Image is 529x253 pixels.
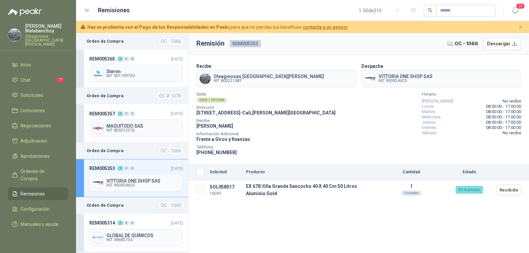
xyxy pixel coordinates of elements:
img: Company Logo [93,177,103,188]
span: Steren [106,69,180,74]
span: No recibe [503,130,521,136]
span: Licitaciones [20,107,45,114]
span: Inicio [20,61,31,68]
b: Orden de Compra [87,93,124,99]
div: 0 [124,166,129,171]
span: Órdenes de Compra [20,168,62,182]
img: Company Logo [93,68,103,79]
div: 0 [130,166,135,171]
a: REM005365100[DATE] Company LogoSterenNIT 901109730 [76,50,188,88]
th: Cantidad [378,164,444,181]
p: 18080 [210,190,241,197]
img: Logo peakr [8,8,42,16]
span: 08:00:00 - 17:00:00 [486,109,521,114]
span: Sábado [422,130,437,136]
div: En tránsito [456,186,483,194]
span: Adjudicación [20,137,47,145]
span: Información Adicional [196,132,336,136]
b: Hay un problema con el Pago de tus Responsabilidades en Peakr, [87,24,230,30]
span: Frente a Giros y finanzas [196,137,250,142]
a: Orden de CompraOC # 1070 [76,88,188,104]
span: Oleaginosas [GEOGRAPHIC_DATA][PERSON_NAME] [214,74,324,79]
a: REM005353100[DATE] Company LogoVITTORIA ONE SHOP SASNIT 900924625 [76,159,188,197]
a: Orden de CompraOC - 1045 [76,197,188,214]
td: SOL058017 [207,181,243,199]
p: 1 [381,184,442,189]
div: OC - 1045 [158,201,184,209]
span: Viernes [422,125,436,130]
span: 08:00:00 - 17:00:00 [486,120,521,125]
h3: Remisión [196,38,224,49]
span: [DATE] [171,166,183,171]
a: Órdenes de Compra [8,165,68,185]
div: SEDE 1 OFICINA [196,98,227,103]
td: En tránsito [444,181,494,199]
img: Company Logo [8,29,21,41]
span: 08:00:00 - 17:00:00 [486,104,521,109]
span: 7 [57,77,64,83]
span: Manuales y ayuda [20,221,58,228]
span: Solicitudes [20,92,43,99]
span: NIT 900924625 [106,183,180,187]
div: OC - 1066 [158,37,184,45]
span: 20 [516,3,525,9]
a: REM005357100[DATE] Company LogoMAQUITODO SASNIT 805012376 [76,104,188,142]
a: Remisiones [8,188,68,200]
span: Remisiones [20,190,45,197]
img: Company Logo [93,232,103,243]
a: Aprobaciones [8,150,68,162]
p: [PERSON_NAME] Matabanchoy [25,24,68,33]
span: REM005314 [89,219,115,227]
div: OC # 1070 [156,92,184,100]
div: 1 [118,166,123,171]
div: 1 [118,57,123,61]
span: [PHONE_NUMBER] [196,150,237,155]
span: VITTORIA ONE SHOP SAS [106,179,180,183]
span: Recibe [196,119,336,122]
button: Descargar [483,37,521,50]
span: Dirección [196,106,336,109]
img: Company Logo [200,73,211,84]
span: search [428,8,432,13]
th: Seleccionar/deseleccionar [188,164,207,181]
span: VITTORIA ONE SHOP SAS [379,74,432,79]
a: contacta a un asesor [303,24,348,30]
a: Manuales y ayuda [8,218,68,231]
a: Configuración [8,203,68,215]
span: MAQUITODO SAS [106,124,180,128]
span: NIT 901109730 [106,74,180,78]
span: para que no pierdas tus beneficios [87,23,348,31]
span: Martes [422,109,435,114]
span: REM005353 [89,165,115,172]
b: Orden de Compra [87,202,124,209]
a: Licitaciones [8,104,68,117]
a: Orden de CompraOC - 1066 [76,143,188,159]
span: [STREET_ADDRESS] - Cali , [PERSON_NAME][GEOGRAPHIC_DATA] [196,110,336,115]
span: REM005357 [89,110,115,117]
span: Sede [196,93,336,96]
span: NIT 900924625 [379,79,432,83]
span: Jueves [422,120,435,125]
span: NIT 800221587 [214,79,324,83]
button: Recibido [497,185,521,195]
div: 0 [130,111,135,116]
div: 0 [130,221,135,225]
div: 0 [124,111,129,116]
b: Orden de Compra [87,38,124,45]
div: 0 [124,221,129,225]
a: Orden de CompraOC - 1066 [76,33,188,50]
b: Recibe [196,63,211,69]
span: Configuración [20,205,50,213]
span: Chat [20,76,30,84]
span: Lunes [422,104,433,109]
div: 0 [130,57,135,61]
img: Company Logo [365,73,376,84]
span: NIT 805012376 [106,128,180,132]
span: Aprobaciones [20,152,50,160]
span: NIT 38683734 [106,238,180,242]
a: Chat7 [8,74,68,86]
span: 08:00:00 - 17:00:00 [486,114,521,120]
a: Adjudicación [8,135,68,147]
span: REM005365 [89,55,115,63]
td: EX 678 | Olla Grande Sancocho 40 X 40 Cm 50 Litros Aluminio Gold [243,181,378,199]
